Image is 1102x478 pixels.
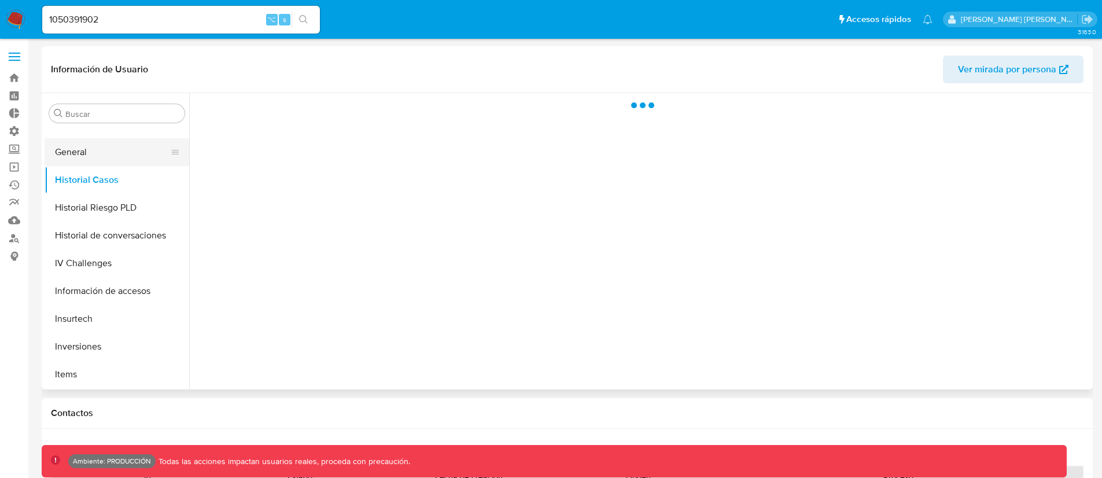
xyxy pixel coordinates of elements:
button: Insurtech [45,305,189,333]
p: Todas las acciones impactan usuarios reales, proceda con precaución. [156,456,410,467]
a: Salir [1081,13,1093,25]
h1: Contactos [51,407,1083,419]
button: Historial Casos [45,166,189,194]
span: Accesos rápidos [846,13,911,25]
h1: Información de Usuario [51,64,148,75]
p: victor.david@mercadolibre.com.co [961,14,1078,25]
span: ⌥ [267,14,276,25]
button: Inversiones [45,333,189,361]
button: Ver mirada por persona [943,56,1083,83]
button: Items [45,361,189,388]
span: s [283,14,286,25]
button: Historial Riesgo PLD [45,194,189,222]
span: Ver mirada por persona [958,56,1056,83]
input: Buscar [65,109,180,119]
button: General [45,138,180,166]
input: Buscar usuario o caso... [42,12,320,27]
button: search-icon [292,12,315,28]
p: Ambiente: PRODUCCIÓN [73,459,151,464]
button: Información de accesos [45,277,189,305]
a: Notificaciones [923,14,933,24]
button: Historial de conversaciones [45,222,189,249]
button: IV Challenges [45,249,189,277]
button: Buscar [54,109,63,118]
